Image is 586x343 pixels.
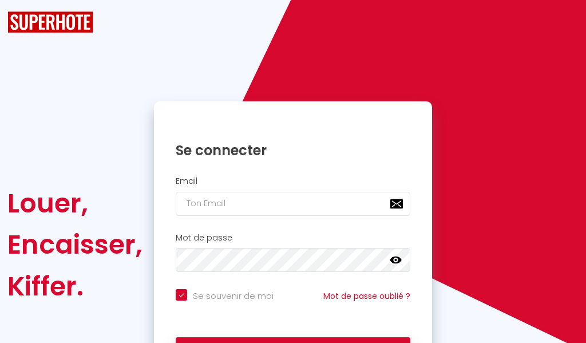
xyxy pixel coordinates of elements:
[176,192,410,216] input: Ton Email
[7,224,142,265] div: Encaisser,
[176,141,410,159] h1: Se connecter
[7,11,93,33] img: SuperHote logo
[176,233,410,243] h2: Mot de passe
[323,290,410,302] a: Mot de passe oublié ?
[176,176,410,186] h2: Email
[7,266,142,307] div: Kiffer.
[7,183,142,224] div: Louer,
